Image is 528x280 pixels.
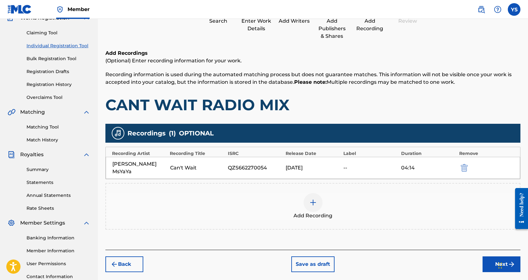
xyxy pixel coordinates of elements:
[498,256,502,275] div: Drag
[105,95,520,114] h1: CANT WAIT RADIO MIX
[291,256,335,272] button: Save as draft
[494,6,501,13] img: help
[27,192,90,199] a: Annual Statements
[475,3,488,16] a: Public Search
[294,79,327,85] strong: Please note:
[27,205,90,212] a: Rate Sheets
[240,17,272,32] div: Enter Work Details
[112,150,167,157] div: Recording Artist
[286,164,340,172] div: [DATE]
[27,94,90,101] a: Overclaims Tool
[354,17,386,32] div: Add Recording
[510,183,528,234] iframe: Resource Center
[20,219,65,227] span: Member Settings
[27,166,90,173] a: Summary
[105,71,512,85] span: Recording information is used during the automated matching process but does not guarantee matche...
[461,164,468,172] img: 12a2ab48e56ec057fbd8.svg
[294,212,332,220] span: Add Recording
[27,260,90,267] a: User Permissions
[83,151,90,158] img: expand
[112,160,167,175] div: [PERSON_NAME] MsYaYa
[228,164,282,172] div: QZS662270054
[110,260,118,268] img: 7ee5dd4eb1f8a8e3ef2f.svg
[459,150,514,157] div: Remove
[105,256,143,272] button: Back
[27,248,90,254] a: Member Information
[179,129,214,138] span: OPTIONAL
[128,129,166,138] span: Recordings
[68,6,90,13] span: Member
[170,164,225,172] div: Can't Wait
[83,108,90,116] img: expand
[27,179,90,186] a: Statements
[83,219,90,227] img: expand
[278,17,310,25] div: Add Writers
[169,129,176,138] span: ( 1 )
[27,68,90,75] a: Registration Drafts
[203,17,234,25] div: Search
[27,43,90,49] a: Individual Registration Tool
[316,17,348,40] div: Add Publishers & Shares
[478,6,485,13] img: search
[105,49,520,57] h6: Add Recordings
[343,164,398,172] div: --
[20,108,45,116] span: Matching
[27,235,90,241] a: Banking Information
[27,55,90,62] a: Bulk Registration Tool
[114,129,122,137] img: recording
[27,81,90,88] a: Registration History
[8,151,15,158] img: Royalties
[309,199,317,206] img: add
[228,150,282,157] div: ISRC
[286,150,340,157] div: Release Date
[20,151,44,158] span: Royalties
[27,30,90,36] a: Claiming Tool
[8,108,15,116] img: Matching
[401,164,456,172] div: 04:14
[105,58,242,64] span: (Optional) Enter recording information for your work.
[491,3,504,16] div: Help
[8,5,32,14] img: MLC Logo
[56,6,64,13] img: Top Rightsholder
[27,273,90,280] a: Contact Information
[27,124,90,130] a: Matching Tool
[483,256,520,272] button: Next
[401,150,456,157] div: Duration
[170,150,224,157] div: Recording Title
[496,250,528,280] iframe: Chat Widget
[508,3,520,16] div: User Menu
[343,150,398,157] div: Label
[392,17,424,25] div: Review
[8,219,15,227] img: Member Settings
[27,137,90,143] a: Match History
